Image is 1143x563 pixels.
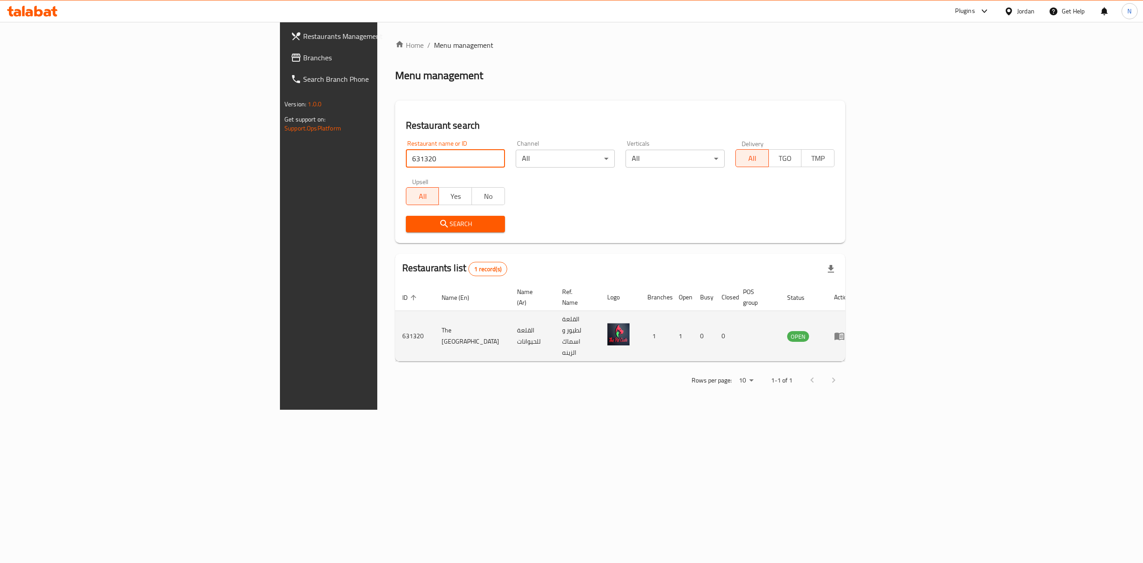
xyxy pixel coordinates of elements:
div: Export file [820,258,842,280]
div: All [626,150,725,168]
span: Name (Ar) [517,286,544,308]
label: Upsell [412,178,429,185]
td: 1 [640,311,672,361]
span: Version: [284,98,306,110]
span: POS group [743,286,769,308]
span: OPEN [787,332,809,342]
p: Rows per page: [692,375,732,386]
td: القلعة لطيور و اسماك الزينه [555,311,600,361]
span: TMP [805,152,831,165]
table: enhanced table [395,284,858,361]
span: Search Branch Phone [303,74,464,84]
th: Busy [693,284,714,311]
button: All [735,149,769,167]
h2: Menu management [395,68,483,83]
span: ID [402,292,419,303]
a: Restaurants Management [284,25,471,47]
span: TGO [772,152,798,165]
td: 1 [672,311,693,361]
td: 0 [714,311,736,361]
button: TGO [768,149,802,167]
div: Jordan [1017,6,1035,16]
span: Restaurants Management [303,31,464,42]
label: Delivery [742,140,764,147]
button: All [406,187,439,205]
span: All [410,190,436,203]
td: القلعة للحيوانات [510,311,555,361]
th: Open [672,284,693,311]
nav: breadcrumb [395,40,845,50]
div: Total records count [468,262,507,276]
th: Closed [714,284,736,311]
span: N [1127,6,1131,16]
span: All [739,152,765,165]
td: The [GEOGRAPHIC_DATA] [434,311,510,361]
p: 1-1 of 1 [771,375,793,386]
span: Status [787,292,816,303]
span: Search [413,218,498,230]
button: Yes [438,187,472,205]
input: Search for restaurant name or ID.. [406,150,505,168]
th: Action [827,284,858,311]
th: Branches [640,284,672,311]
span: Ref. Name [562,286,589,308]
th: Logo [600,284,640,311]
span: 1.0.0 [308,98,321,110]
a: Search Branch Phone [284,68,471,90]
button: TMP [801,149,834,167]
span: Branches [303,52,464,63]
div: All [516,150,615,168]
td: 0 [693,311,714,361]
div: Plugins [955,6,975,17]
span: Yes [442,190,468,203]
span: No [476,190,501,203]
span: Name (En) [442,292,481,303]
span: 1 record(s) [469,265,507,273]
img: The Pet Castle [607,323,630,345]
button: No [471,187,505,205]
span: Get support on: [284,113,325,125]
div: Rows per page: [735,374,757,387]
div: Menu [834,331,851,341]
h2: Restaurants list [402,261,507,276]
button: Search [406,216,505,232]
a: Branches [284,47,471,68]
h2: Restaurant search [406,119,834,132]
a: Support.OpsPlatform [284,122,341,134]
